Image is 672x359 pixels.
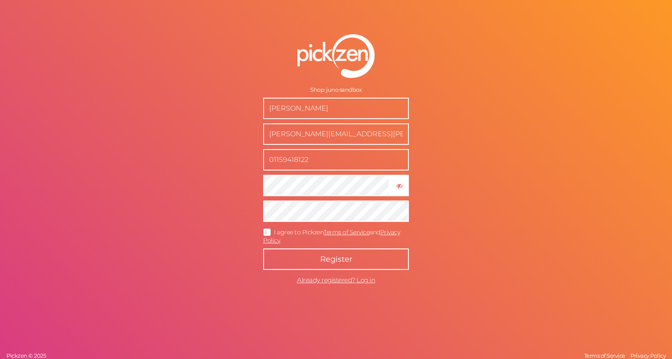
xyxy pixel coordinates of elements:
[630,352,666,359] span: Privacy Policy
[4,352,48,359] a: Pickzen © 2025
[263,98,409,119] input: Name
[263,228,400,244] span: I agree to Pickzen and .
[297,34,375,78] img: pz-logo-white.png
[263,149,409,171] input: Phone
[582,352,627,359] a: Terms of Service
[320,254,352,264] span: Register
[628,352,668,359] a: Privacy Policy
[297,276,375,284] span: Already registered? Log in
[584,352,625,359] span: Terms of Service
[263,87,409,93] div: Shop: juno sandbox
[263,123,409,145] input: Business e-mail
[324,228,369,236] a: Terms of Service
[263,248,409,270] button: Register
[263,228,400,244] a: Privacy Policy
